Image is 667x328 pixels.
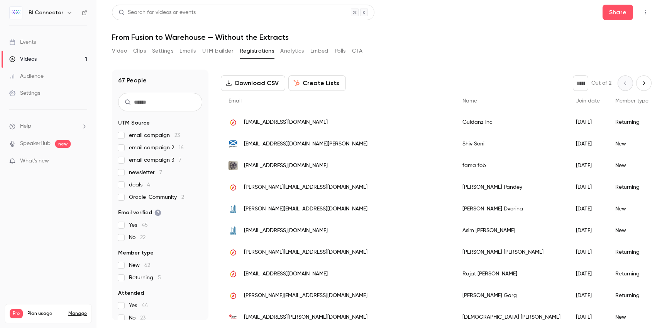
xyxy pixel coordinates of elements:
[608,198,656,220] div: New
[129,314,146,322] span: No
[603,5,633,20] button: Share
[10,309,23,318] span: Pro
[129,181,150,189] span: deals
[229,226,238,235] img: toronto.ca
[568,176,608,198] div: [DATE]
[455,263,568,285] div: Rajat [PERSON_NAME]
[10,7,22,19] img: BI Connector
[576,98,600,104] span: Join date
[118,119,150,127] span: UTM Source
[455,155,568,176] div: fama fob
[181,195,184,200] span: 2
[244,270,328,278] span: [EMAIL_ADDRESS][DOMAIN_NAME]
[639,6,652,19] button: Top Bar Actions
[244,292,367,300] span: [PERSON_NAME][EMAIL_ADDRESS][DOMAIN_NAME]
[608,176,656,198] div: Returning
[140,315,146,321] span: 23
[159,170,162,175] span: 7
[288,75,346,91] button: Create Lists
[118,209,161,217] span: Email verified
[20,140,51,148] a: SpeakerHub
[462,98,477,104] span: Name
[244,162,328,170] span: [EMAIL_ADDRESS][DOMAIN_NAME]
[568,155,608,176] div: [DATE]
[229,204,238,214] img: toronto.ca
[608,241,656,263] div: Returning
[455,220,568,241] div: Asim [PERSON_NAME]
[229,118,238,127] img: guidanz.com
[244,227,328,235] span: [EMAIL_ADDRESS][DOMAIN_NAME]
[615,98,648,104] span: Member type
[27,311,64,317] span: Plan usage
[174,133,180,138] span: 23
[112,45,127,57] button: Video
[9,89,40,97] div: Settings
[129,234,146,241] span: No
[229,291,238,300] img: guidanz.com
[568,133,608,155] div: [DATE]
[568,285,608,306] div: [DATE]
[9,55,37,63] div: Videos
[229,98,242,104] span: Email
[568,241,608,263] div: [DATE]
[244,205,367,213] span: [PERSON_NAME][EMAIL_ADDRESS][DOMAIN_NAME]
[335,45,346,57] button: Polls
[9,38,36,46] div: Events
[310,45,328,57] button: Embed
[129,302,148,309] span: Yes
[20,122,31,130] span: Help
[455,306,568,328] div: [DEMOGRAPHIC_DATA] [PERSON_NAME]
[568,220,608,241] div: [DATE]
[636,75,652,91] button: Next page
[142,303,148,308] span: 44
[229,248,238,257] img: guidanz.com
[202,45,234,57] button: UTM builder
[244,183,367,191] span: [PERSON_NAME][EMAIL_ADDRESS][DOMAIN_NAME]
[244,313,367,321] span: [EMAIL_ADDRESS][PERSON_NAME][DOMAIN_NAME]
[152,45,173,57] button: Settings
[608,111,656,133] div: Returning
[129,156,181,164] span: email campaign 3
[591,79,611,87] p: Out of 2
[608,133,656,155] div: New
[9,122,87,130] li: help-dropdown-opener
[244,248,367,256] span: [PERSON_NAME][EMAIL_ADDRESS][DOMAIN_NAME]
[129,261,150,269] span: New
[229,139,238,149] img: gov.scot
[455,285,568,306] div: [PERSON_NAME] Garg
[608,263,656,285] div: Returning
[179,45,196,57] button: Emails
[118,289,144,297] span: Attended
[68,311,87,317] a: Manage
[179,157,181,163] span: 7
[20,157,49,165] span: What's new
[129,274,161,282] span: Returning
[229,183,238,192] img: guidanz.com
[112,32,652,42] h1: From Fusion to Warehouse — Without the Extracts
[144,263,150,268] span: 62
[221,75,285,91] button: Download CSV
[129,193,184,201] span: Oracle-Community
[179,145,184,150] span: 16
[118,76,147,85] h1: 67 People
[119,9,196,17] div: Search for videos or events
[608,220,656,241] div: New
[129,132,180,139] span: email campaign
[129,144,184,152] span: email campaign 2
[568,306,608,328] div: [DATE]
[29,9,63,17] h6: BI Connector
[55,140,71,148] span: new
[129,221,148,229] span: Yes
[142,222,148,228] span: 45
[352,45,362,57] button: CTA
[140,235,146,240] span: 22
[129,169,162,176] span: newsletter
[229,313,238,322] img: beckman.com
[9,72,44,80] div: Audience
[455,111,568,133] div: Guidanz Inc
[229,161,238,170] img: gardsiir.com
[455,176,568,198] div: [PERSON_NAME] Pandey
[455,241,568,263] div: [PERSON_NAME] [PERSON_NAME]
[608,155,656,176] div: New
[118,249,154,257] span: Member type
